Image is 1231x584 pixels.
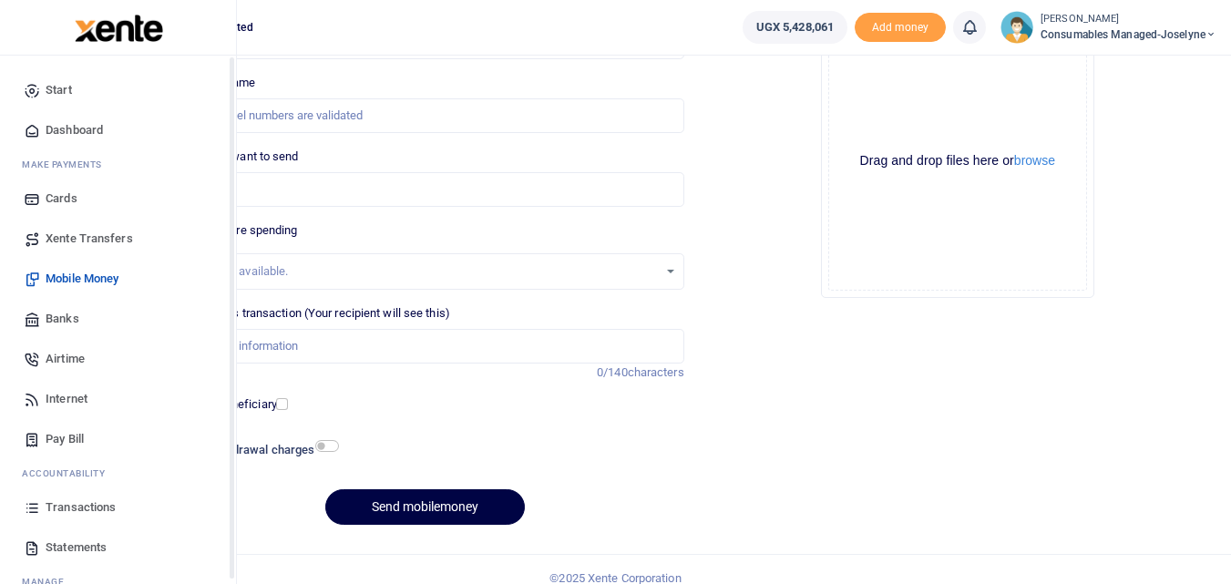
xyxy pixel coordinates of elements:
img: profile-user [1000,11,1033,44]
input: Enter extra information [166,329,683,364]
a: Cards [15,179,221,219]
a: Start [15,70,221,110]
span: Dashboard [46,121,103,139]
span: Start [46,81,72,99]
span: UGX 5,428,061 [756,18,834,36]
a: Transactions [15,487,221,528]
li: M [15,150,221,179]
li: Wallet ballance [735,11,855,44]
div: Drag and drop files here or [829,152,1086,169]
a: Banks [15,299,221,339]
a: profile-user [PERSON_NAME] Consumables managed-Joselyne [1000,11,1216,44]
a: Mobile Money [15,259,221,299]
span: characters [628,365,684,379]
a: Statements [15,528,221,568]
input: MTN & Airtel numbers are validated [166,98,683,133]
div: No options available. [180,262,657,281]
a: Add money [855,19,946,33]
span: Xente Transfers [46,230,133,248]
a: Xente Transfers [15,219,221,259]
button: Send mobilemoney [325,489,525,525]
a: Internet [15,379,221,419]
span: Pay Bill [46,430,84,448]
img: logo-large [75,15,163,42]
input: UGX [166,172,683,207]
span: Airtime [46,350,85,368]
small: [PERSON_NAME] [1041,12,1216,27]
span: Mobile Money [46,270,118,288]
span: Add money [855,13,946,43]
h6: Include withdrawal charges [169,443,331,457]
span: ake Payments [31,158,102,171]
span: Statements [46,538,107,557]
a: Airtime [15,339,221,379]
span: Internet [46,390,87,408]
span: Cards [46,190,77,208]
a: Dashboard [15,110,221,150]
a: UGX 5,428,061 [743,11,847,44]
span: Transactions [46,498,116,517]
a: logo-small logo-large logo-large [73,20,163,34]
span: Banks [46,310,79,328]
span: Consumables managed-Joselyne [1041,26,1216,43]
label: Memo for this transaction (Your recipient will see this) [166,304,450,323]
span: 0/140 [597,365,628,379]
div: File Uploader [821,25,1094,298]
a: Pay Bill [15,419,221,459]
li: Toup your wallet [855,13,946,43]
li: Ac [15,459,221,487]
button: browse [1014,154,1055,167]
span: countability [36,466,105,480]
